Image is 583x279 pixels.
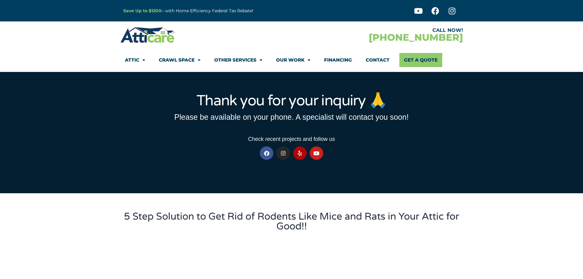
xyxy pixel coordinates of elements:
h3: 5 Step Solution to Get Rid of Rodents Like Mice and Rats in Your Attic for Good!! [123,212,460,231]
a: Get A Quote [399,53,442,67]
a: Financing [324,53,352,67]
nav: Menu [125,53,458,67]
a: Save Up to $1200 [123,8,162,13]
a: Other Services [214,53,262,67]
a: Contact [366,53,390,67]
h3: Please be available on your phone. A specialist will contact you soon! [123,113,460,121]
p: – with Home Efficiency Federal Tax Rebate! [123,7,322,14]
a: Attic [125,53,145,67]
a: Crawl Space [159,53,200,67]
a: Our Work [276,53,310,67]
div: CALL NOW! [292,28,463,33]
h3: Check recent projects and follow us [123,136,460,142]
h1: Thank you for your inquiry 🙏 [123,93,460,108]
